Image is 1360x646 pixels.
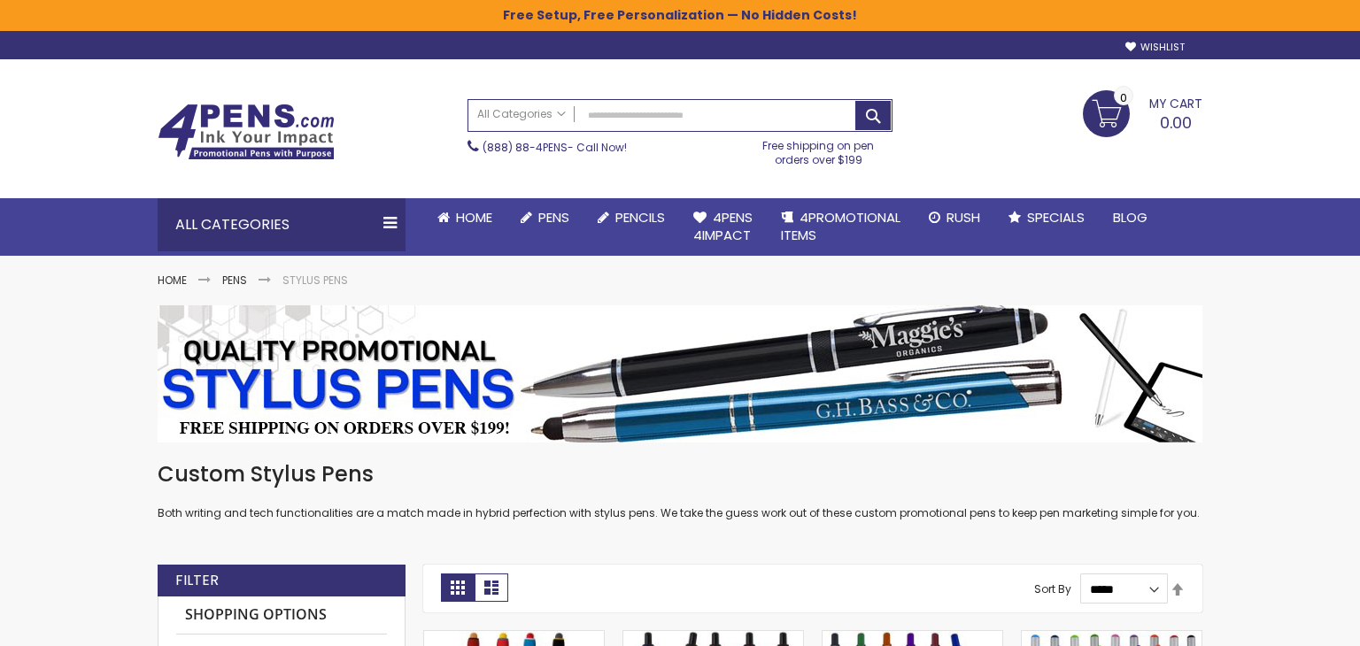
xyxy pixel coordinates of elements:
[282,273,348,288] strong: Stylus Pens
[158,104,335,160] img: 4Pens Custom Pens and Promotional Products
[583,198,679,237] a: Pencils
[915,198,994,237] a: Rush
[176,596,387,634] strong: Shopping Options
[1083,90,1202,135] a: 0.00 0
[947,208,980,227] span: Rush
[158,305,1202,442] img: Stylus Pens
[158,198,406,251] div: All Categories
[424,630,604,645] a: Superhero Ellipse Softy Pen with Stylus - Laser Engraved
[468,100,575,129] a: All Categories
[1034,581,1071,596] label: Sort By
[175,571,219,590] strong: Filter
[1125,41,1185,54] a: Wishlist
[506,198,583,237] a: Pens
[158,460,1202,521] div: Both writing and tech functionalities are a match made in hybrid perfection with stylus pens. We ...
[767,198,915,256] a: 4PROMOTIONALITEMS
[158,273,187,288] a: Home
[441,573,475,602] strong: Grid
[222,273,247,288] a: Pens
[423,198,506,237] a: Home
[623,630,803,645] a: Neon-Bright Promo Pens - Special Offer
[483,140,627,155] span: - Call Now!
[745,132,893,167] div: Free shipping on pen orders over $199
[994,198,1099,237] a: Specials
[477,107,566,121] span: All Categories
[1160,112,1192,134] span: 0.00
[1120,89,1127,106] span: 0
[1113,208,1147,227] span: Blog
[1099,198,1162,237] a: Blog
[615,208,665,227] span: Pencils
[483,140,568,155] a: (888) 88-4PENS
[781,208,900,244] span: 4PROMOTIONAL ITEMS
[693,208,753,244] span: 4Pens 4impact
[456,208,492,227] span: Home
[679,198,767,256] a: 4Pens4impact
[538,208,569,227] span: Pens
[823,630,1002,645] a: Slim Jen Silver Stylus
[1027,208,1085,227] span: Specials
[158,460,1202,488] h1: Custom Stylus Pens
[1022,630,1202,645] a: Lexus Stylus Pen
